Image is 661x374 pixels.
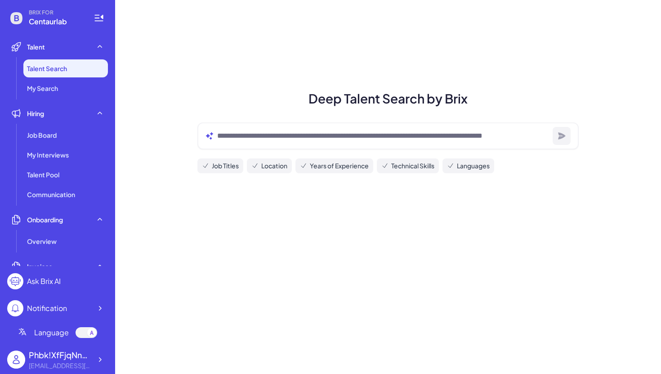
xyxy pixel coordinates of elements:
[27,64,67,73] span: Talent Search
[27,109,44,118] span: Hiring
[212,161,239,171] span: Job Titles
[7,351,25,369] img: user_logo.png
[27,42,45,51] span: Talent
[261,161,287,171] span: Location
[310,161,369,171] span: Years of Experience
[27,150,69,159] span: My Interviews
[29,361,92,370] div: hchen862@gatech.edu
[27,84,58,93] span: My Search
[29,16,83,27] span: Centaurlab
[27,303,67,314] div: Notification
[27,276,61,287] div: Ask Brix AI
[27,131,57,140] span: Job Board
[29,349,92,361] div: Phbk!XfFjqNnE6X
[187,89,590,108] h1: Deep Talent Search by Brix
[391,161,434,171] span: Technical Skills
[27,190,75,199] span: Communication
[29,9,83,16] span: BRIX FOR
[457,161,490,171] span: Languages
[27,215,63,224] span: Onboarding
[27,237,57,246] span: Overview
[27,262,52,271] span: Invoices
[27,170,59,179] span: Talent Pool
[34,327,69,338] span: Language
